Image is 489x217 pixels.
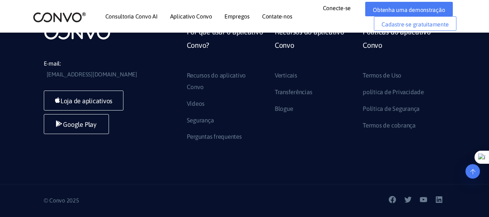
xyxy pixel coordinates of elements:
[60,97,112,105] font: Loja de aplicativos
[187,98,205,110] a: Vídeos
[187,133,242,140] font: Perguntas frequentes
[44,197,79,204] font: © Convo 2025
[181,25,446,148] div: Rodapé
[187,117,214,124] font: Segurança
[363,88,423,96] font: política de Privacidade
[275,103,293,115] a: Blogue
[44,91,124,110] a: Loja de aplicativos
[363,72,401,79] font: Termos de Uso
[63,121,96,128] font: Google Play
[187,100,205,107] font: Vídeos
[275,88,312,96] font: Transferências
[187,70,258,93] a: Recursos do aplicativo Convo
[47,69,137,80] a: [EMAIL_ADDRESS][DOMAIN_NAME]
[275,105,293,112] font: Blogue
[44,114,109,134] a: Google Play
[363,103,420,115] a: Política de Segurança
[275,70,297,82] a: Verticais
[363,122,416,129] font: Termos de cobrança
[363,105,420,112] font: Política de Segurança
[275,87,312,98] a: Transferências
[187,131,242,143] a: Perguntas frequentes
[363,87,423,98] a: política de Privacidade
[187,72,246,91] font: Recursos do aplicativo Convo
[187,115,214,126] a: Segurança
[275,72,297,79] font: Verticais
[44,60,61,67] font: E-mail:
[363,70,401,82] a: Termos de Uso
[47,71,137,78] font: [EMAIL_ADDRESS][DOMAIN_NAME]
[363,120,416,132] a: Termos de cobrança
